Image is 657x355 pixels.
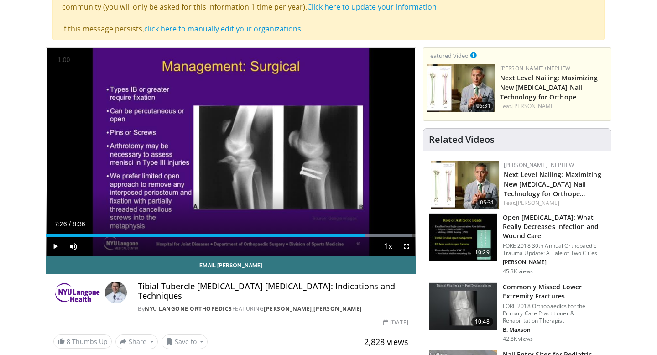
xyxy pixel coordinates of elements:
[504,161,574,169] a: [PERSON_NAME]+Nephew
[429,214,497,261] img: ded7be61-cdd8-40fc-98a3-de551fea390e.150x105_q85_crop-smart_upscale.jpg
[138,305,408,313] div: By FEATURING ,
[427,64,495,112] img: f5bb47d0-b35c-4442-9f96-a7b2c2350023.150x105_q85_crop-smart_upscale.jpg
[46,234,416,237] div: Progress Bar
[379,237,397,256] button: Playback Rate
[500,73,598,101] a: Next Level Nailing: Maximizing New [MEDICAL_DATA] Nail Technology for Orthope…
[307,2,437,12] a: Click here to update your information
[477,198,497,207] span: 05:31
[313,305,362,313] a: [PERSON_NAME]
[115,334,158,349] button: Share
[471,248,493,257] span: 10:29
[500,64,570,72] a: [PERSON_NAME]+Nephew
[503,268,533,275] p: 45.3K views
[46,256,416,274] a: Email [PERSON_NAME]
[504,199,604,207] div: Feat.
[503,282,605,301] h3: Commonly Missed Lower Extremity Fractures
[503,326,605,334] p: B. Maxson
[364,336,408,347] span: 2,828 views
[105,282,127,303] img: Avatar
[138,282,408,301] h4: Tibial Tubercle [MEDICAL_DATA] [MEDICAL_DATA]: Indications and Techniques
[429,283,497,330] img: 4aa379b6-386c-4fb5-93ee-de5617843a87.150x105_q85_crop-smart_upscale.jpg
[54,220,67,228] span: 7:26
[162,334,208,349] button: Save to
[383,318,408,327] div: [DATE]
[503,242,605,257] p: FORE 2018 30th Annual Orthopaedic Trauma Update: A Tale of Two Cities
[264,305,312,313] a: [PERSON_NAME]
[53,334,112,349] a: 8 Thumbs Up
[427,64,495,112] a: 05:31
[46,48,416,256] video-js: Video Player
[429,282,605,343] a: 10:48 Commonly Missed Lower Extremity Fractures FORE 2018 Orthopaedics for the Primary Care Pract...
[64,237,83,256] button: Mute
[503,335,533,343] p: 42.8K views
[69,220,71,228] span: /
[431,161,499,209] img: f5bb47d0-b35c-4442-9f96-a7b2c2350023.150x105_q85_crop-smart_upscale.jpg
[46,237,64,256] button: Play
[429,213,605,275] a: 10:29 Open [MEDICAL_DATA]: What Really Decreases Infection and Wound Care FORE 2018 30th Annual O...
[504,170,601,198] a: Next Level Nailing: Maximizing New [MEDICAL_DATA] Nail Technology for Orthope…
[431,161,499,209] a: 05:31
[500,102,607,110] div: Feat.
[474,102,493,110] span: 05:31
[73,220,85,228] span: 8:36
[427,52,469,60] small: Featured Video
[471,317,493,326] span: 10:48
[503,213,605,240] h3: Open [MEDICAL_DATA]: What Really Decreases Infection and Wound Care
[516,199,559,207] a: [PERSON_NAME]
[145,305,232,313] a: NYU Langone Orthopedics
[67,337,70,346] span: 8
[503,303,605,324] p: FORE 2018 Orthopaedics for the Primary Care Practitioner & Rehabilitation Therapist
[397,237,416,256] button: Fullscreen
[429,134,495,145] h4: Related Videos
[512,102,556,110] a: [PERSON_NAME]
[53,282,101,303] img: NYU Langone Orthopedics
[144,24,301,34] a: click here to manually edit your organizations
[503,259,605,266] p: [PERSON_NAME]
